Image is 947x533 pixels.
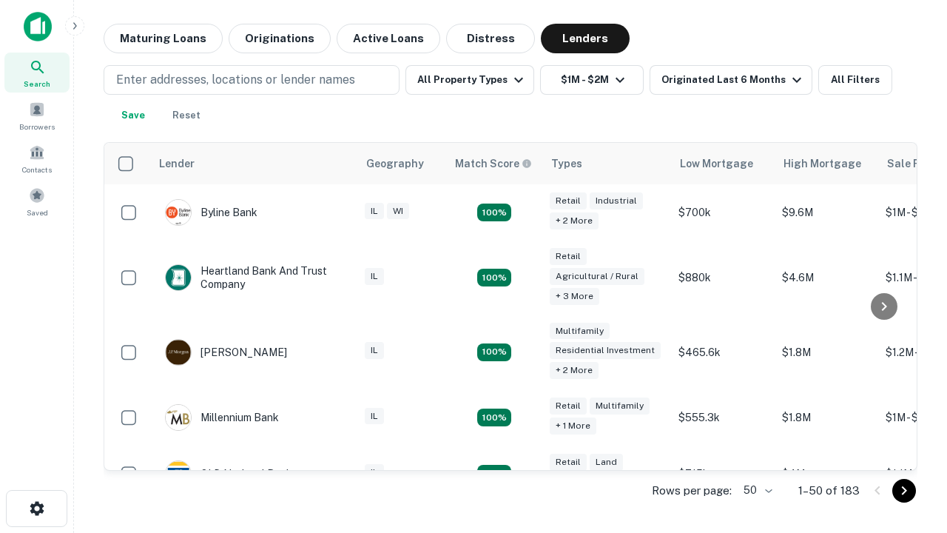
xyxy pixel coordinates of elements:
div: Land [590,454,623,471]
div: Lender [159,155,195,172]
button: All Filters [818,65,892,95]
th: Capitalize uses an advanced AI algorithm to match your search with the best lender. The match sco... [446,143,542,184]
td: $465.6k [671,315,775,390]
img: picture [166,461,191,486]
div: Millennium Bank [165,404,279,431]
div: Retail [550,454,587,471]
th: Types [542,143,671,184]
div: IL [365,408,384,425]
div: [PERSON_NAME] [165,339,287,366]
td: $555.3k [671,389,775,446]
td: $1.8M [775,315,878,390]
button: Reset [163,101,210,130]
button: Distress [446,24,535,53]
td: $4.6M [775,241,878,315]
div: Matching Properties: 18, hasApolloMatch: undefined [477,465,511,483]
div: Retail [550,192,587,209]
div: + 2 more [550,212,599,229]
a: Borrowers [4,95,70,135]
a: Search [4,53,70,93]
div: Matching Properties: 27, hasApolloMatch: undefined [477,343,511,361]
button: All Property Types [405,65,534,95]
div: Agricultural / Rural [550,268,644,285]
button: Enter addresses, locations or lender names [104,65,400,95]
img: capitalize-icon.png [24,12,52,41]
div: High Mortgage [783,155,861,172]
a: Saved [4,181,70,221]
div: Originated Last 6 Months [661,71,806,89]
th: High Mortgage [775,143,878,184]
span: Borrowers [19,121,55,133]
div: 50 [738,480,775,501]
th: Lender [150,143,357,184]
span: Search [24,78,50,90]
p: 1–50 of 183 [798,482,860,500]
div: Byline Bank [165,199,257,226]
td: $715k [671,446,775,502]
p: Rows per page: [652,482,732,500]
button: Originations [229,24,331,53]
div: Retail [550,248,587,265]
div: Capitalize uses an advanced AI algorithm to match your search with the best lender. The match sco... [455,155,532,172]
button: Save your search to get updates of matches that match your search criteria. [109,101,157,130]
th: Low Mortgage [671,143,775,184]
img: picture [166,405,191,430]
div: Multifamily [550,323,610,340]
div: Heartland Bank And Trust Company [165,264,343,291]
div: Retail [550,398,587,415]
div: IL [365,203,384,220]
div: OLD National Bank [165,460,292,487]
a: Contacts [4,138,70,178]
td: $700k [671,184,775,241]
div: WI [387,203,409,220]
div: Types [551,155,582,172]
button: Lenders [541,24,630,53]
div: Geography [366,155,424,172]
span: Saved [27,207,48,218]
td: $4M [775,446,878,502]
div: Industrial [590,192,643,209]
img: picture [166,265,191,290]
div: Matching Properties: 16, hasApolloMatch: undefined [477,409,511,426]
td: $1.8M [775,389,878,446]
div: + 2 more [550,362,599,379]
div: Matching Properties: 20, hasApolloMatch: undefined [477,204,511,221]
button: Originated Last 6 Months [650,65,812,95]
div: Matching Properties: 17, hasApolloMatch: undefined [477,269,511,286]
button: $1M - $2M [540,65,644,95]
th: Geography [357,143,446,184]
p: Enter addresses, locations or lender names [116,71,355,89]
img: picture [166,340,191,365]
button: Maturing Loans [104,24,223,53]
td: $880k [671,241,775,315]
button: Go to next page [892,479,916,503]
h6: Match Score [455,155,529,172]
div: Multifamily [590,398,650,415]
div: Residential Investment [550,342,661,359]
iframe: Chat Widget [873,415,947,486]
td: $9.6M [775,184,878,241]
div: IL [365,464,384,481]
div: Low Mortgage [680,155,753,172]
div: + 3 more [550,288,599,305]
button: Active Loans [337,24,440,53]
img: picture [166,200,191,225]
span: Contacts [22,164,52,175]
div: IL [365,268,384,285]
div: + 1 more [550,418,596,435]
div: IL [365,342,384,359]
